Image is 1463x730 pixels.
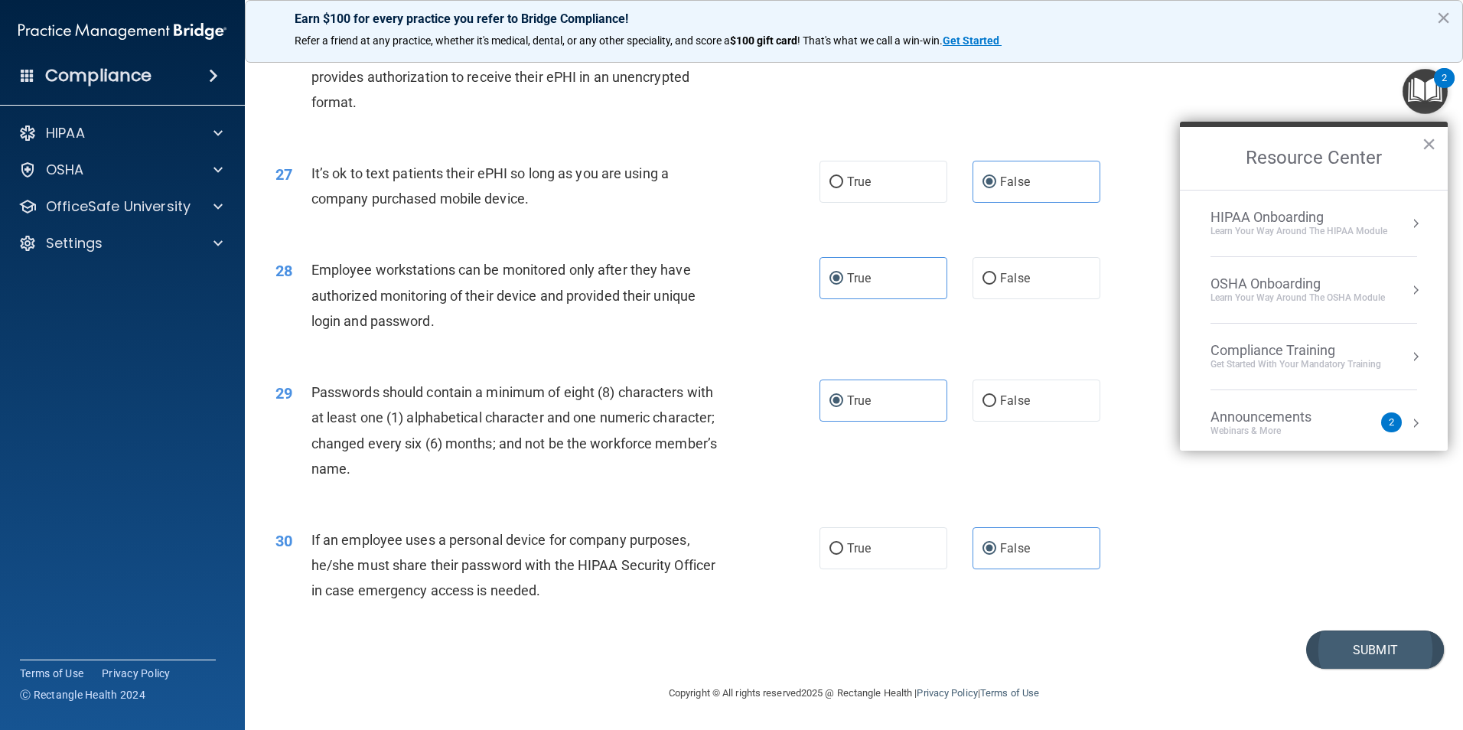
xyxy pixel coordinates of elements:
span: False [1000,541,1030,556]
span: ! That's what we call a win-win. [797,34,943,47]
input: True [829,177,843,188]
p: OfficeSafe University [46,197,191,216]
a: Privacy Policy [917,687,977,699]
a: Get Started [943,34,1002,47]
a: OfficeSafe University [18,197,223,216]
strong: Get Started [943,34,999,47]
p: Earn $100 for every practice you refer to Bridge Compliance! [295,11,1413,26]
a: OSHA [18,161,223,179]
span: It’s ok to text patients their ePHI so long as you are using a company purchased mobile device. [311,165,669,207]
a: Terms of Use [980,687,1039,699]
span: True [847,393,871,408]
a: Terms of Use [20,666,83,681]
input: True [829,273,843,285]
div: OSHA Onboarding [1210,275,1385,292]
span: Refer a friend at any practice, whether it's medical, dental, or any other speciality, and score a [295,34,730,47]
input: False [982,396,996,407]
div: Announcements [1210,409,1342,425]
input: False [982,273,996,285]
span: Passwords should contain a minimum of eight (8) characters with at least one (1) alphabetical cha... [311,384,717,477]
p: OSHA [46,161,84,179]
span: 30 [275,532,292,550]
a: Settings [18,234,223,253]
input: False [982,177,996,188]
p: HIPAA [46,124,85,142]
div: Compliance Training [1210,342,1381,359]
span: False [1000,174,1030,189]
div: HIPAA Onboarding [1210,209,1387,226]
span: True [847,174,871,189]
button: Open Resource Center, 2 new notifications [1403,69,1448,114]
span: If an employee uses a personal device for company purposes, he/she must share their password with... [311,532,715,598]
a: HIPAA [18,124,223,142]
span: False [1000,271,1030,285]
div: 2 [1442,78,1447,98]
strong: $100 gift card [730,34,797,47]
div: Resource Center [1180,122,1448,451]
div: Learn Your Way around the HIPAA module [1210,225,1387,238]
span: 28 [275,262,292,280]
input: True [829,396,843,407]
div: Learn your way around the OSHA module [1210,292,1385,305]
input: True [829,543,843,555]
div: Copyright © All rights reserved 2025 @ Rectangle Health | | [575,669,1133,718]
span: Ⓒ Rectangle Health 2024 [20,687,145,702]
p: Settings [46,234,103,253]
h4: Compliance [45,65,152,86]
h2: Resource Center [1180,127,1448,190]
span: Employee workstations can be monitored only after they have authorized monitoring of their device... [311,262,696,328]
span: True [847,541,871,556]
span: 29 [275,384,292,402]
span: Even though regular email is not secure, practices are allowed to e-mail patients ePHI in an unen... [311,18,721,110]
button: Close [1422,132,1436,156]
div: Get Started with your mandatory training [1210,358,1381,371]
span: 27 [275,165,292,184]
img: PMB logo [18,16,226,47]
button: Submit [1306,631,1444,670]
div: Webinars & More [1210,425,1342,438]
span: False [1000,393,1030,408]
a: Privacy Policy [102,666,171,681]
button: Close [1436,5,1451,30]
input: False [982,543,996,555]
span: True [847,271,871,285]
